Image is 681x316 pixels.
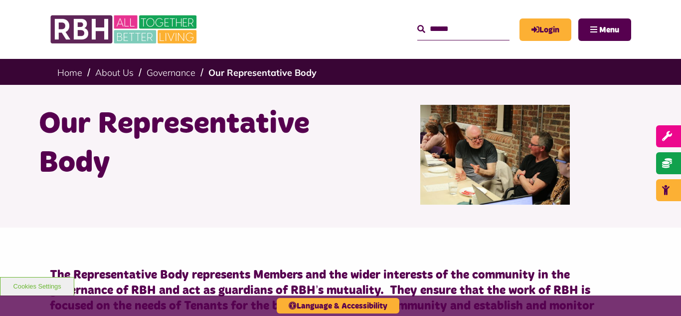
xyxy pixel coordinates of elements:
a: Governance [147,67,195,78]
input: Search [417,18,510,40]
iframe: Netcall Web Assistant for live chat [636,271,681,316]
img: RBH [50,10,199,49]
img: Rep Body [420,105,570,205]
a: MyRBH [519,18,571,41]
button: Navigation [578,18,631,41]
h1: Our Representative Body [39,105,333,183]
a: Home [57,67,82,78]
a: About Us [95,67,134,78]
span: Menu [599,26,619,34]
a: Our Representative Body [208,67,317,78]
button: Language & Accessibility [277,298,399,314]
